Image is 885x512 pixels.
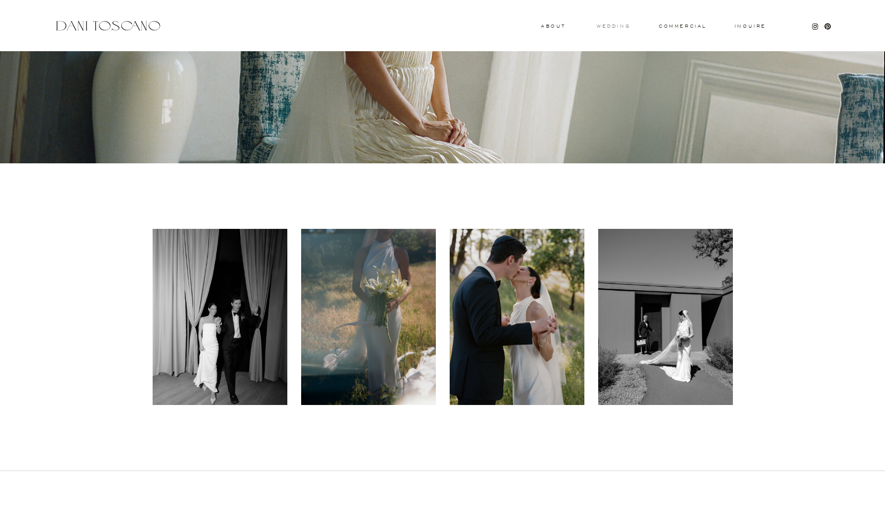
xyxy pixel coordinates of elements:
[541,24,563,28] a: About
[659,24,706,28] a: commercial
[734,24,767,29] a: Inquire
[597,24,630,28] a: wedding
